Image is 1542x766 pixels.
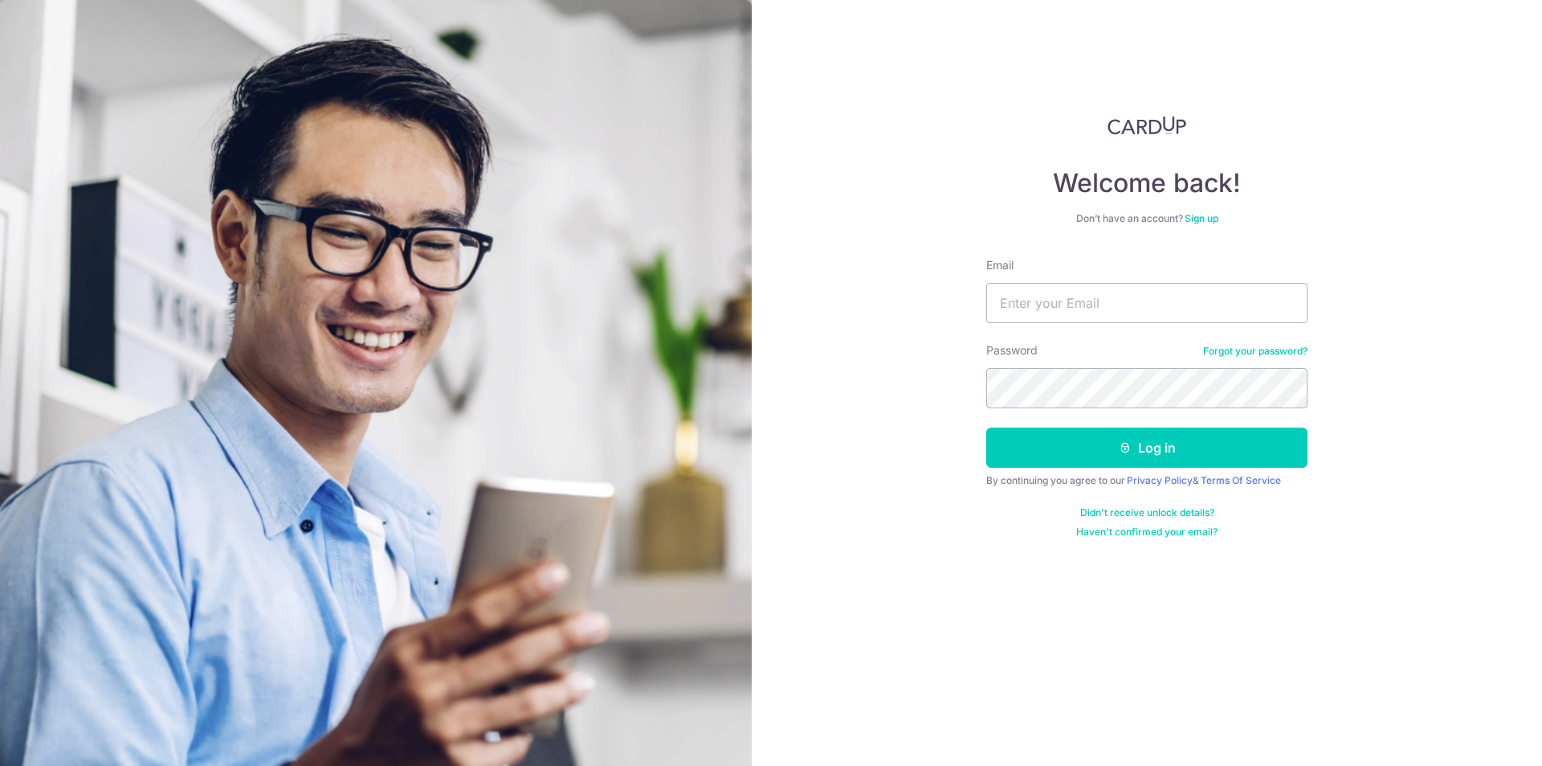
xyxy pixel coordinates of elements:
a: Haven't confirmed your email? [1076,526,1218,539]
h4: Welcome back! [986,167,1307,199]
label: Password [986,342,1038,358]
a: Forgot your password? [1203,345,1307,358]
a: Sign up [1185,212,1218,224]
label: Email [986,257,1014,273]
img: CardUp Logo [1108,116,1186,135]
div: By continuing you agree to our & [986,474,1307,487]
div: Don’t have an account? [986,212,1307,225]
a: Privacy Policy [1127,474,1193,486]
a: Didn't receive unlock details? [1080,506,1214,519]
button: Log in [986,428,1307,468]
a: Terms Of Service [1201,474,1281,486]
input: Enter your Email [986,283,1307,323]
